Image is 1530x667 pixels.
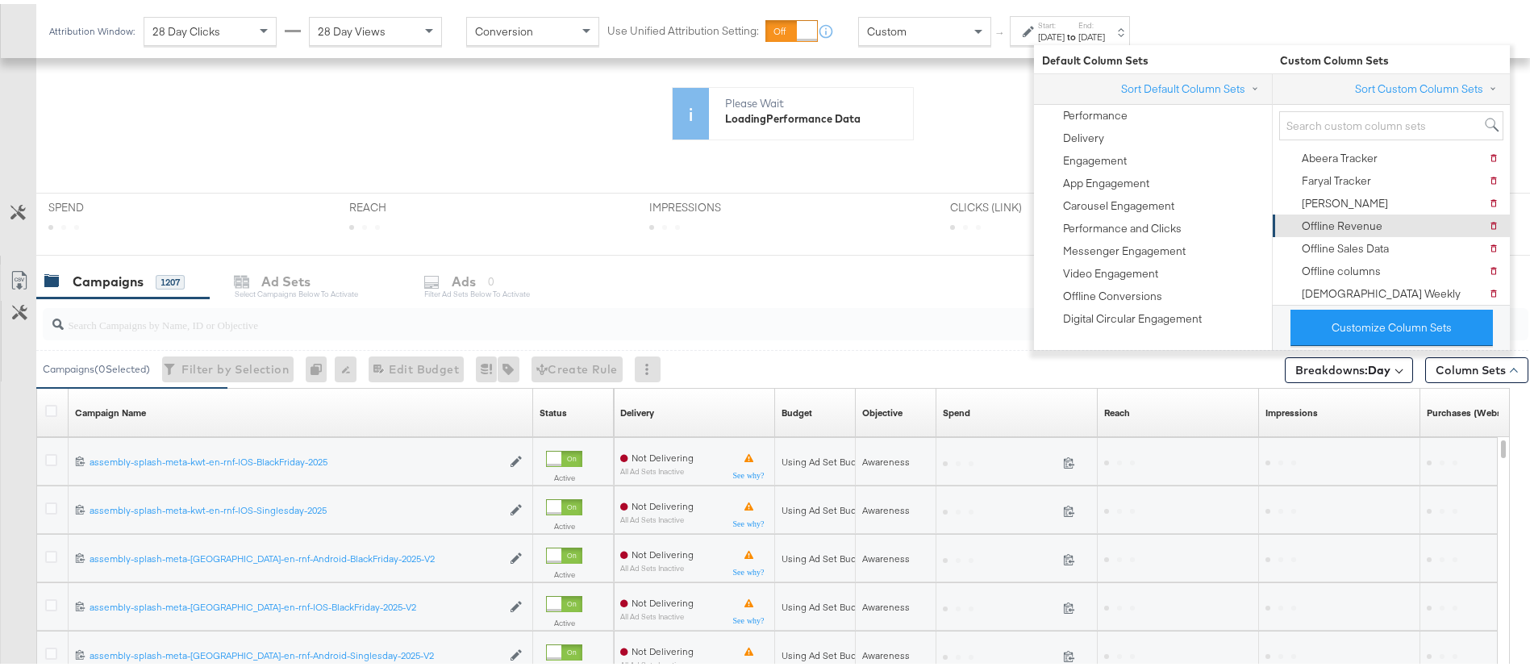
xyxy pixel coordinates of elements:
label: Start: [1038,16,1065,27]
a: Shows the current state of your Ad Campaign. [540,402,567,415]
div: Abeera Tracker [1302,147,1378,162]
div: Performance and Clicks [1063,217,1182,232]
span: Not Delivering [632,448,694,460]
label: Active [546,517,582,527]
label: Active [546,614,582,624]
label: Active [546,469,582,479]
div: Using Ad Set Budget [782,548,871,561]
div: Faryal Tracker [1302,169,1371,185]
label: End: [1078,16,1105,27]
div: Budget [782,402,812,415]
div: Attribution Window: [48,22,135,33]
div: Using Ad Set Budget [782,645,871,658]
label: Use Unified Attribution Setting: [607,19,759,35]
div: Offline Revenue [1302,215,1382,230]
sub: All Ad Sets Inactive [620,560,694,569]
span: Awareness [862,597,910,609]
span: Not Delivering [632,544,694,557]
div: Video Engagement [1063,262,1158,277]
span: ↑ [993,27,1008,33]
button: Sort Default Column Sets [1120,77,1265,94]
div: [DATE] [1038,27,1065,40]
a: assembly-splash-meta-[GEOGRAPHIC_DATA]-en-rnf-Android-Singlesday-2025-V2 [90,645,502,659]
div: Campaigns [73,269,144,287]
div: Offline Sales Data [1302,237,1389,252]
button: Column Sets [1425,353,1528,379]
div: Engagement [1063,149,1127,165]
sub: All Ad Sets Inactive [620,463,694,472]
div: Reach [1104,402,1130,415]
button: Sort Custom Column Sets [1354,77,1503,94]
a: assembly-splash-meta-[GEOGRAPHIC_DATA]-en-rnf-IOS-BlackFriday-2025-V2 [90,597,502,611]
a: Your campaign name. [75,402,146,415]
span: 28 Day Clicks [152,20,220,35]
button: Customize Column Sets [1290,306,1493,342]
a: assembly-splash-meta-kwt-en-rnf-IOS-Singlesday-2025 [90,500,502,514]
a: The number of people your ad was served to. [1104,402,1130,415]
div: Objective [862,402,903,415]
sub: All Ad Sets Inactive [620,608,694,617]
span: Default Column Sets [1034,49,1272,65]
sub: All Ad Sets Inactive [620,657,694,665]
b: Day [1368,359,1390,373]
div: Delivery [620,402,654,415]
input: Search custom column sets [1279,107,1503,137]
strong: to [1065,27,1078,39]
div: [DEMOGRAPHIC_DATA] Weekly [1302,282,1461,298]
a: The number of times your ad was served. On mobile apps an ad is counted as served the first time ... [1265,402,1318,415]
div: App Engagement [1063,172,1149,187]
div: Digital Circular Engagement [1063,307,1202,323]
div: assembly-splash-meta-[GEOGRAPHIC_DATA]-en-rnf-Android-Singlesday-2025-V2 [90,645,502,658]
span: Not Delivering [632,593,694,605]
div: 0 [306,352,335,378]
span: Awareness [862,452,910,464]
span: Conversion [475,20,533,35]
span: Awareness [862,548,910,561]
button: Breakdowns:Day [1285,353,1413,379]
span: Not Delivering [632,641,694,653]
span: 28 Day Views [318,20,386,35]
a: assembly-splash-meta-[GEOGRAPHIC_DATA]-en-rnf-Android-BlackFriday-2025-V2 [90,548,502,562]
span: Breakdowns: [1295,358,1390,374]
div: Campaigns ( 0 Selected) [43,358,150,373]
div: Offline columns [1302,260,1381,275]
a: The maximum amount you're willing to spend on your ads, on average each day or over the lifetime ... [782,402,812,415]
div: Messenger Engagement [1063,240,1186,255]
div: [PERSON_NAME] [1302,192,1388,207]
div: Using Ad Set Budget [782,597,871,610]
span: Not Delivering [632,496,694,508]
div: Using Ad Set Budget [782,452,871,465]
div: Performance [1063,104,1128,119]
span: Custom [867,20,907,35]
div: Campaign Name [75,402,146,415]
div: [DATE] [1078,27,1105,40]
div: Using Ad Set Budget [782,500,871,513]
div: Status [540,402,567,415]
sub: All Ad Sets Inactive [620,511,694,520]
div: 1207 [156,271,185,286]
div: assembly-splash-meta-[GEOGRAPHIC_DATA]-en-rnf-Android-BlackFriday-2025-V2 [90,548,502,561]
span: Custom Column Sets [1272,49,1389,65]
label: Active [546,565,582,576]
div: Carousel Engagement [1063,194,1174,210]
a: assembly-splash-meta-kwt-en-rnf-IOS-BlackFriday-2025 [90,452,502,465]
div: Offline Conversions [1063,285,1162,300]
div: Spend [943,402,970,415]
div: assembly-splash-meta-kwt-en-rnf-IOS-Singlesday-2025 [90,500,502,513]
span: Awareness [862,500,910,512]
a: Your campaign's objective. [862,402,903,415]
div: Delivery [1063,127,1104,142]
a: Reflects the ability of your Ad Campaign to achieve delivery based on ad states, schedule and bud... [620,402,654,415]
div: Impressions [1265,402,1318,415]
span: Awareness [862,645,910,657]
a: The total amount spent to date. [943,402,970,415]
input: Search Campaigns by Name, ID or Objective [64,298,1392,330]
